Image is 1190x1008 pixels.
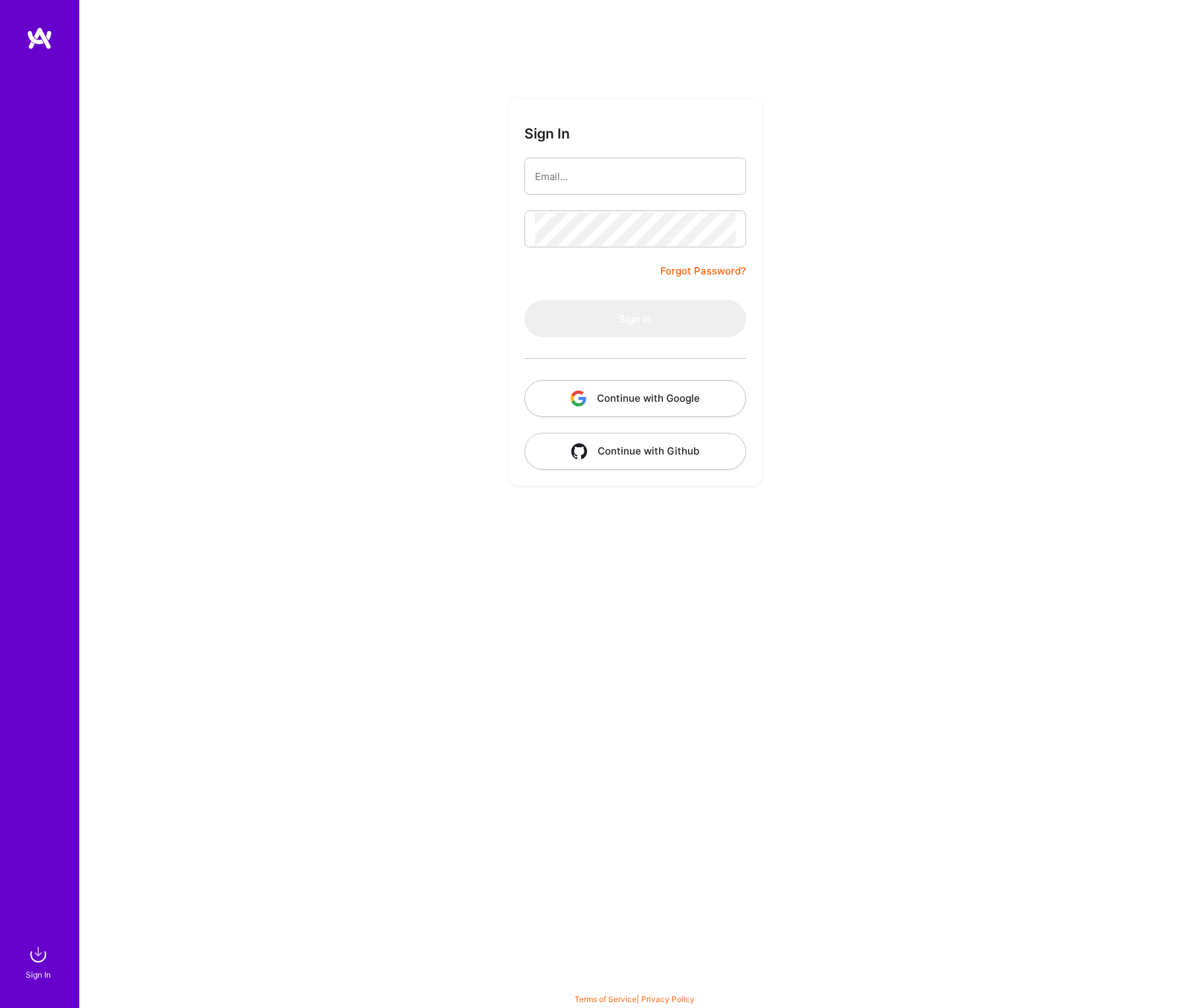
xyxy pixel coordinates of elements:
[524,125,570,142] h3: Sign In
[524,433,746,470] button: Continue with Github
[660,263,746,279] a: Forgot Password?
[571,443,587,459] img: icon
[524,380,746,417] button: Continue with Google
[575,994,695,1004] span: |
[571,391,586,406] img: icon
[26,968,51,982] div: Sign In
[25,941,51,968] img: sign in
[79,968,1190,1001] div: © 2025 ATeams Inc., All rights reserved.
[641,994,695,1004] a: Privacy Policy
[26,26,53,50] img: logo
[28,941,51,982] a: sign inSign In
[524,300,746,337] button: Sign In
[575,994,637,1004] a: Terms of Service
[535,160,736,193] input: Email...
